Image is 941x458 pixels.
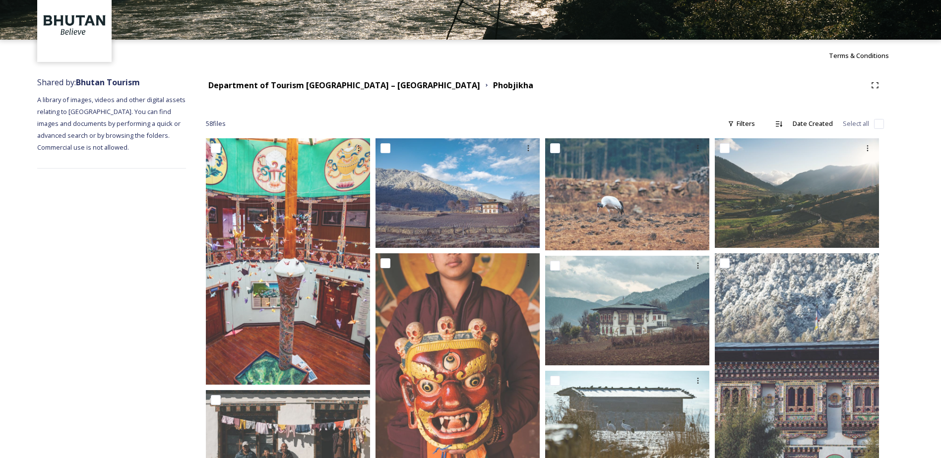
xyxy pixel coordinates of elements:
[76,77,140,88] strong: Bhutan Tourism
[788,114,838,133] div: Date Created
[376,138,540,248] img: Phobjikha-valley-by-Alicia-Warner-34.jpg
[37,77,140,88] span: Shared by:
[843,119,869,128] span: Select all
[206,119,226,128] span: 58 file s
[715,138,879,248] img: Phobjika by Matt Dutile16.jpg
[829,50,904,61] a: Terms & Conditions
[829,51,889,60] span: Terms & Conditions
[723,114,760,133] div: Filters
[545,256,709,365] img: Phobjikha-valley-by-Alicia-Warner-20.jpg
[545,138,709,250] img: Phobjikha-valley-by-Alicia-Warner-1.jpg
[208,80,480,91] strong: Department of Tourism [GEOGRAPHIC_DATA] – [GEOGRAPHIC_DATA]
[493,80,533,91] strong: Phobjikha
[37,95,187,152] span: A library of images, videos and other digital assets relating to [GEOGRAPHIC_DATA]. You can find ...
[206,138,370,385] img: Phobjikha-valley-by-Alicia-Warner-4.jpg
